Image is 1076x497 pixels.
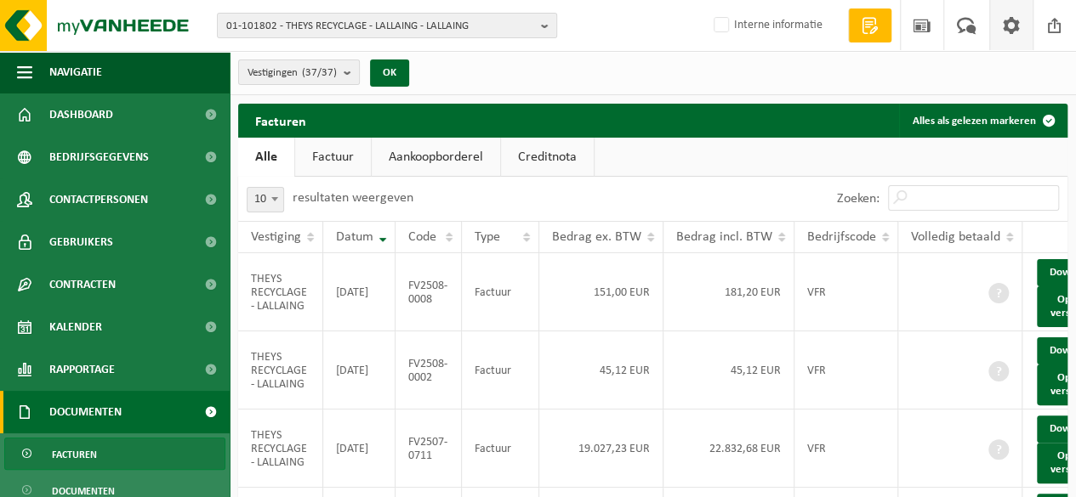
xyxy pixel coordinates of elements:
a: Factuur [295,138,371,177]
span: Rapportage [49,348,115,391]
td: VFR [794,409,898,488]
a: Facturen [4,438,225,470]
td: [DATE] [323,331,396,409]
td: THEYS RECYCLAGE - LALLAING [238,409,323,488]
button: Alles als gelezen markeren [899,104,1066,138]
td: VFR [794,331,898,409]
span: 10 [248,188,283,212]
td: Factuur [462,253,539,331]
span: Navigatie [49,51,102,93]
span: Type [475,230,500,244]
td: [DATE] [323,253,396,331]
h2: Facturen [238,104,323,137]
td: FV2507-0711 [396,409,462,488]
label: resultaten weergeven [293,191,413,205]
td: 22.832,68 EUR [663,409,794,488]
td: 45,12 EUR [539,331,663,409]
span: Vestiging [251,230,301,244]
td: THEYS RECYCLAGE - LALLAING [238,331,323,409]
count: (37/37) [302,67,337,78]
span: Gebruikers [49,221,113,263]
td: 181,20 EUR [663,253,794,331]
a: Alle [238,138,294,177]
span: Documenten [49,391,122,433]
button: Vestigingen(37/37) [238,59,360,85]
span: Datum [336,230,373,244]
span: Facturen [52,438,97,471]
span: Bedrag ex. BTW [552,230,641,244]
span: Volledig betaald [911,230,1000,244]
label: Zoeken: [837,192,880,206]
span: Bedrag incl. BTW [676,230,772,244]
td: Factuur [462,331,539,409]
a: Creditnota [501,138,594,177]
td: VFR [794,253,898,331]
td: 19.027,23 EUR [539,409,663,488]
td: Factuur [462,409,539,488]
button: 01-101802 - THEYS RECYCLAGE - LALLAING - LALLAING [217,13,557,38]
td: 45,12 EUR [663,331,794,409]
span: Kalender [49,306,102,348]
td: 151,00 EUR [539,253,663,331]
a: Aankoopborderel [372,138,500,177]
span: Dashboard [49,93,113,136]
span: 10 [247,187,284,212]
td: FV2508-0002 [396,331,462,409]
td: THEYS RECYCLAGE - LALLAING [238,253,323,331]
span: Bedrijfsgegevens [49,136,149,178]
span: Bedrijfscode [807,230,876,244]
label: Interne informatie [710,13,823,38]
td: [DATE] [323,409,396,488]
span: 01-101802 - THEYS RECYCLAGE - LALLAING - LALLAING [226,14,534,39]
span: Vestigingen [248,60,337,86]
span: Contracten [49,263,116,306]
td: FV2508-0008 [396,253,462,331]
button: OK [370,59,409,87]
span: Contactpersonen [49,178,148,221]
span: Code [408,230,436,244]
